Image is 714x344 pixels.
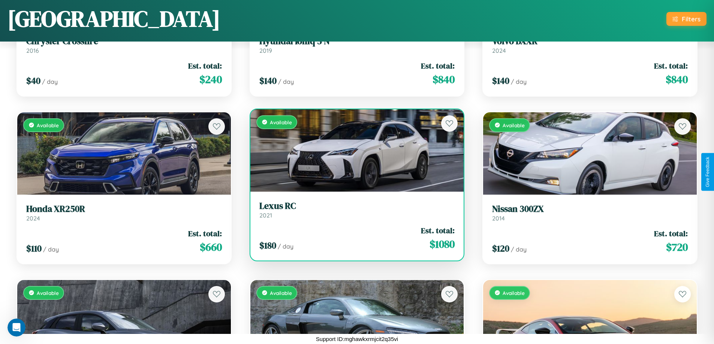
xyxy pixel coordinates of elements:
span: Est. total: [188,60,222,71]
span: 2024 [26,214,40,222]
span: / day [278,243,293,250]
span: / day [511,78,527,85]
span: $ 180 [259,239,276,252]
iframe: Intercom live chat [7,319,25,337]
span: Available [37,122,59,128]
span: $ 1080 [430,237,455,252]
span: 2024 [492,47,506,54]
h3: Volvo BXXR [492,36,688,47]
span: Est. total: [654,60,688,71]
span: Est. total: [421,60,455,71]
div: Give Feedback [705,157,710,187]
a: Honda XR250R2024 [26,204,222,222]
span: / day [42,78,58,85]
span: $ 240 [199,72,222,87]
span: 2021 [259,211,272,219]
span: / day [43,246,59,253]
a: Hyundai Ioniq 5 N2019 [259,36,455,54]
span: / day [511,246,527,253]
h3: Honda XR250R [26,204,222,214]
p: Support ID: mghawkxrmjcit2q35vi [316,334,398,344]
span: 2019 [259,47,272,54]
span: $ 110 [26,242,42,255]
span: $ 40 [26,74,40,87]
h3: Hyundai Ioniq 5 N [259,36,455,47]
span: $ 120 [492,242,509,255]
span: Available [503,122,525,128]
span: Est. total: [421,225,455,236]
button: Filters [666,12,707,26]
span: Available [503,290,525,296]
span: $ 720 [666,240,688,255]
a: Volvo BXXR2024 [492,36,688,54]
a: Chrysler Crossfire2016 [26,36,222,54]
a: Lexus RC2021 [259,201,455,219]
span: $ 140 [259,74,277,87]
h3: Nissan 300ZX [492,204,688,214]
span: $ 660 [200,240,222,255]
h1: [GEOGRAPHIC_DATA] [7,3,220,34]
span: 2014 [492,214,505,222]
span: $ 140 [492,74,509,87]
span: Available [270,119,292,125]
h3: Chrysler Crossfire [26,36,222,47]
span: 2016 [26,47,39,54]
span: / day [278,78,294,85]
span: Est. total: [188,228,222,239]
span: $ 840 [666,72,688,87]
div: Filters [682,15,701,23]
span: Available [270,290,292,296]
span: Est. total: [654,228,688,239]
a: Nissan 300ZX2014 [492,204,688,222]
h3: Lexus RC [259,201,455,211]
span: $ 840 [433,72,455,87]
span: Available [37,290,59,296]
